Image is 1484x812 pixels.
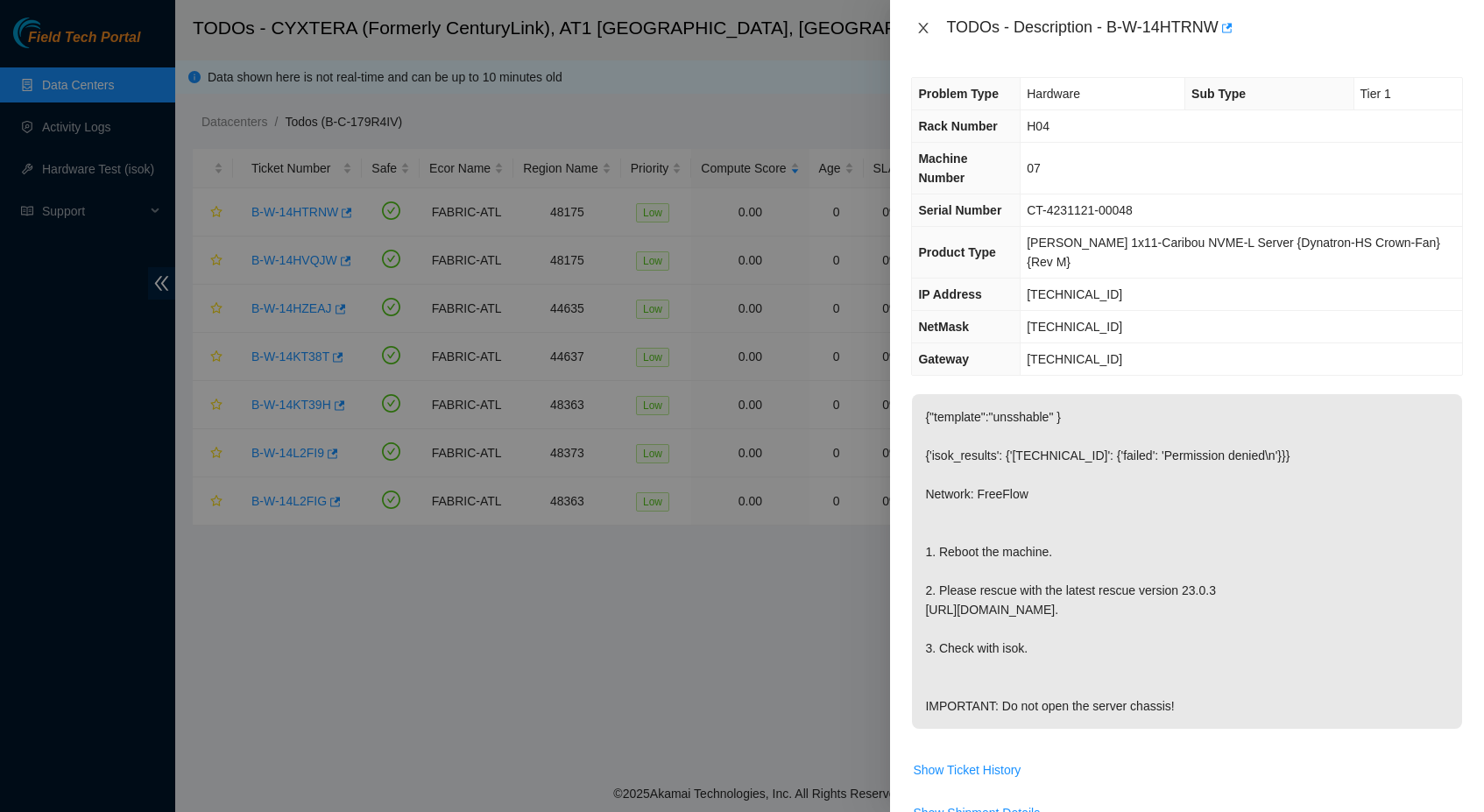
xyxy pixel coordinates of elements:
[1027,203,1133,217] span: CT-4231121-00048
[916,21,930,35] span: close
[918,203,1001,217] span: Serial Number
[1027,161,1041,175] span: 07
[911,20,936,37] button: Close
[1027,352,1122,366] span: [TECHNICAL_ID]
[918,320,969,334] span: NetMask
[1027,236,1440,269] span: [PERSON_NAME] 1x11-Caribou NVME-L Server {Dynatron-HS Crown-Fan}{Rev M}
[912,756,1021,784] button: Show Ticket History
[1191,87,1246,101] span: Sub Type
[1027,119,1049,133] span: H04
[1027,87,1080,101] span: Hardware
[1027,320,1122,334] span: [TECHNICAL_ID]
[918,245,995,259] span: Product Type
[918,352,969,366] span: Gateway
[946,14,1463,42] div: TODOs - Description - B-W-14HTRNW
[918,287,981,301] span: IP Address
[918,87,999,101] span: Problem Type
[1360,87,1391,101] span: Tier 1
[913,760,1021,780] span: Show Ticket History
[1027,287,1122,301] span: [TECHNICAL_ID]
[918,152,967,185] span: Machine Number
[912,394,1462,729] p: {"template":"unsshable" } {'isok_results': {'[TECHNICAL_ID]': {'failed': 'Permission denied\n'}}}...
[918,119,997,133] span: Rack Number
